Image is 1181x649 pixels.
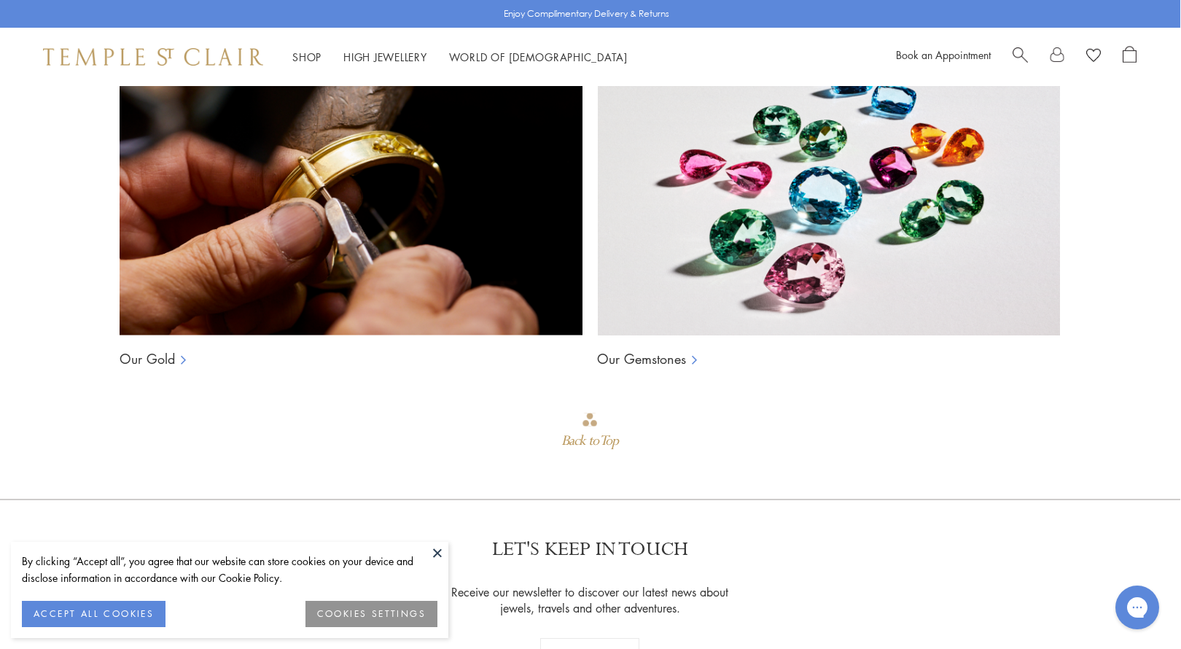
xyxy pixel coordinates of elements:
[43,48,263,66] img: Temple St. Clair
[449,50,628,64] a: World of [DEMOGRAPHIC_DATA]World of [DEMOGRAPHIC_DATA]
[305,601,437,627] button: COOKIES SETTINGS
[492,537,688,562] p: LET'S KEEP IN TOUCH
[292,50,321,64] a: ShopShop
[561,428,618,454] div: Back to Top
[22,553,437,586] div: By clicking “Accept all”, you agree that our website can store cookies on your device and disclos...
[120,350,175,368] a: Our Gold
[597,350,686,368] a: Our Gemstones
[504,7,669,21] p: Enjoy Complimentary Delivery & Returns
[120,44,582,336] img: Ball Chains
[443,584,738,616] p: Receive our newsletter to discover our latest news about jewels, travels and other adventures.
[292,48,628,66] nav: Main navigation
[1013,46,1028,68] a: Search
[1086,46,1101,68] a: View Wishlist
[597,44,1060,336] img: Ball Chains
[1123,46,1137,68] a: Open Shopping Bag
[896,47,991,62] a: Book an Appointment
[343,50,427,64] a: High JewelleryHigh Jewellery
[561,411,618,454] div: Go to top
[1108,580,1166,634] iframe: Gorgias live chat messenger
[22,601,165,627] button: ACCEPT ALL COOKIES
